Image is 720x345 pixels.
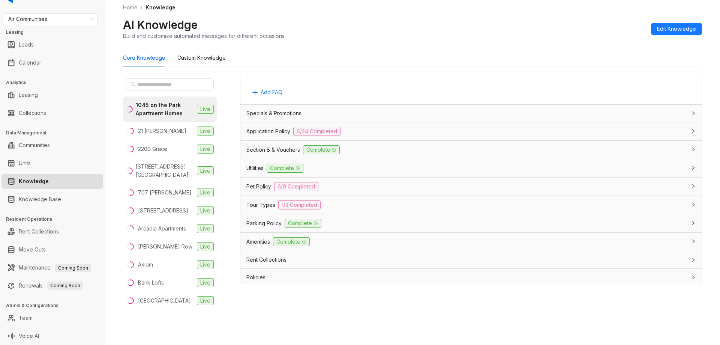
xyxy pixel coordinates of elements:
[197,206,214,215] span: Live
[240,269,702,286] div: Policies
[1,192,103,207] li: Knowledge Base
[240,105,702,122] div: Specials & Promotions
[19,156,31,171] a: Units
[197,145,214,154] span: Live
[123,32,286,40] div: Build and customize automated messages for different occasions.
[19,174,49,189] a: Knowledge
[19,278,83,293] a: RenewalsComing Soon
[19,55,41,70] a: Calendar
[6,79,105,86] h3: Analytics
[303,145,340,154] span: Complete
[136,163,194,179] div: [STREET_ADDRESS][GEOGRAPHIC_DATA]
[267,164,303,173] span: Complete
[691,184,696,188] span: collapsed
[55,264,91,272] span: Coming Soon
[138,243,192,251] div: [PERSON_NAME] Row
[1,55,103,70] li: Calendar
[273,237,310,246] span: Complete
[246,109,301,118] span: Specials & Promotions
[6,29,105,36] h3: Leasing
[197,105,214,114] span: Live
[240,159,702,177] div: UtilitiesComplete
[1,174,103,189] li: Knowledge
[1,242,103,257] li: Move Outs
[691,239,696,244] span: collapsed
[19,242,46,257] a: Move Outs
[246,273,265,282] span: Policies
[197,188,214,197] span: Live
[691,202,696,207] span: collapsed
[261,88,282,96] span: Add FAQ
[651,23,702,35] button: Edit Knowledge
[691,111,696,116] span: collapsed
[240,178,702,196] div: Pet Policy6/9 Completed
[246,256,286,264] span: Rent Collections
[138,261,153,269] div: Axiom
[138,224,186,233] div: Arcadia Apartments
[138,297,191,305] div: [GEOGRAPHIC_DATA]
[293,127,340,136] span: 6/24 Completed
[19,328,39,343] a: Voice AI
[691,275,696,280] span: collapsed
[246,201,275,209] span: Tour Types
[1,328,103,343] li: Voice AI
[8,14,93,25] span: Air Communities
[240,251,702,268] div: Rent Collections
[138,279,164,287] div: Bank Lofts
[246,238,270,246] span: Amenities
[136,101,194,118] div: 1045 on the Park Apartment Homes
[246,219,282,227] span: Parking Policy
[691,147,696,152] span: collapsed
[19,310,33,325] a: Team
[240,196,702,214] div: Tour Types1/3 Completed
[1,138,103,153] li: Communities
[1,87,103,102] li: Leasing
[19,224,59,239] a: Rent Collections
[121,3,139,12] a: Home
[197,296,214,305] span: Live
[1,105,103,121] li: Collections
[138,188,192,197] div: 707 [PERSON_NAME]
[691,258,696,262] span: collapsed
[138,206,188,215] div: [STREET_ADDRESS]
[285,219,321,228] span: Complete
[138,145,167,153] div: 2200 Grace
[19,37,34,52] a: Leads
[1,224,103,239] li: Rent Collections
[6,130,105,136] h3: Data Management
[1,260,103,275] li: Maintenance
[6,302,105,309] h3: Admin & Configurations
[197,127,214,136] span: Live
[240,141,702,159] div: Section 8 & VouchersComplete
[19,105,46,121] a: Collections
[1,156,103,171] li: Units
[691,221,696,225] span: collapsed
[246,164,264,172] span: Utilities
[1,278,103,293] li: Renewals
[130,82,136,87] span: search
[278,200,321,209] span: 1/3 Completed
[123,54,165,62] div: Core Knowledge
[141,3,142,12] li: /
[197,278,214,287] span: Live
[691,166,696,170] span: collapsed
[177,54,226,62] div: Custom Knowledge
[19,87,38,102] a: Leasing
[240,233,702,251] div: AmenitiesComplete
[19,192,61,207] a: Knowledge Base
[197,224,214,233] span: Live
[19,138,50,153] a: Communities
[47,282,83,290] span: Coming Soon
[197,242,214,251] span: Live
[240,122,702,140] div: Application Policy6/24 Completed
[274,182,318,191] span: 6/9 Completed
[246,182,271,191] span: Pet Policy
[138,127,186,135] div: 21 [PERSON_NAME]
[197,166,214,175] span: Live
[197,260,214,269] span: Live
[657,25,696,33] span: Edit Knowledge
[145,4,175,11] span: Knowledge
[246,146,300,154] span: Section 8 & Vouchers
[1,310,103,325] li: Team
[691,129,696,133] span: collapsed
